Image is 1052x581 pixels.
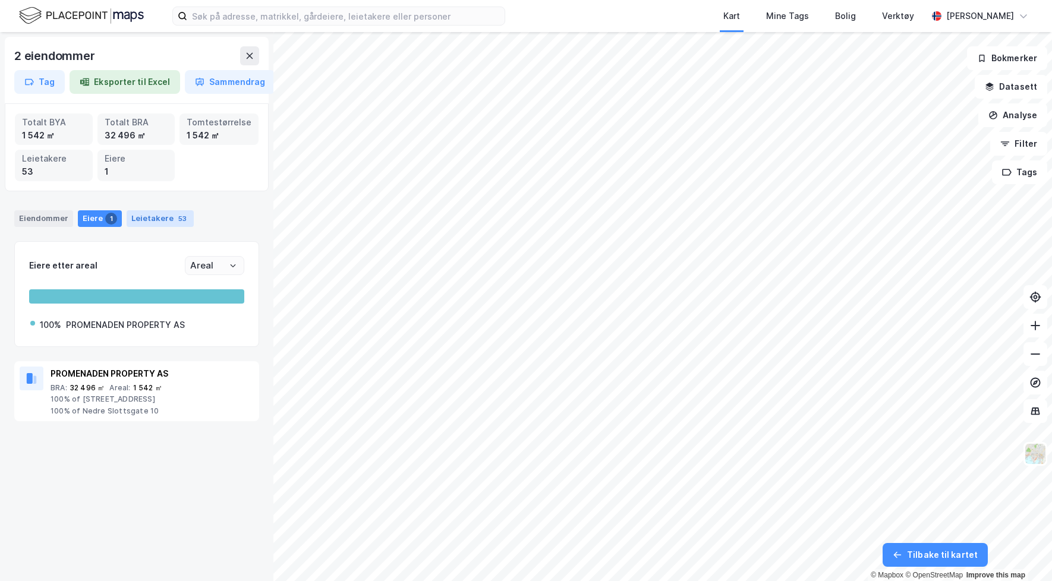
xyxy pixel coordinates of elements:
[187,7,505,25] input: Søk på adresse, matrikkel, gårdeiere, leietakere eller personer
[176,213,189,225] div: 53
[993,524,1052,581] div: Kontrollprogram for chat
[1024,443,1047,465] img: Z
[966,571,1025,579] a: Improve this map
[905,571,963,579] a: OpenStreetMap
[105,165,168,178] div: 1
[105,116,168,129] div: Totalt BRA
[29,258,185,273] div: Eiere etter areal
[40,318,61,332] div: 100%
[14,210,73,227] div: Eiendommer
[22,165,86,178] div: 53
[105,152,168,165] div: Eiere
[975,75,1047,99] button: Datasett
[22,116,86,129] div: Totalt BYA
[990,132,1047,156] button: Filter
[187,129,251,142] div: 1 542 ㎡
[992,160,1047,184] button: Tags
[871,571,903,579] a: Mapbox
[185,70,275,94] button: Sammendrag
[105,213,117,225] div: 1
[51,367,254,381] div: PROMENADEN PROPERTY AS
[51,394,254,404] div: 100% of [STREET_ADDRESS]
[993,524,1052,581] iframe: Chat Widget
[22,152,86,165] div: Leietakere
[51,383,67,393] div: BRA :
[883,543,988,567] button: Tilbake til kartet
[723,9,740,23] div: Kart
[19,5,144,26] img: logo.f888ab2527a4732fd821a326f86c7f29.svg
[185,257,244,274] input: ClearOpen
[105,129,168,142] div: 32 496 ㎡
[109,383,130,393] div: Areal :
[978,103,1047,127] button: Analyse
[51,406,254,416] div: 100% of Nedre Slottsgate 10
[66,318,185,332] div: PROMENADEN PROPERTY AS
[22,129,86,142] div: 1 542 ㎡
[187,116,251,129] div: Tomtestørrelse
[14,46,97,65] div: 2 eiendommer
[946,9,1014,23] div: [PERSON_NAME]
[882,9,914,23] div: Verktøy
[766,9,809,23] div: Mine Tags
[133,383,162,393] div: 1 542 ㎡
[835,9,856,23] div: Bolig
[70,70,180,94] button: Eksporter til Excel
[127,210,194,227] div: Leietakere
[14,70,65,94] button: Tag
[967,46,1047,70] button: Bokmerker
[228,261,238,270] button: Open
[70,383,105,393] div: 32 496 ㎡
[78,210,122,227] div: Eiere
